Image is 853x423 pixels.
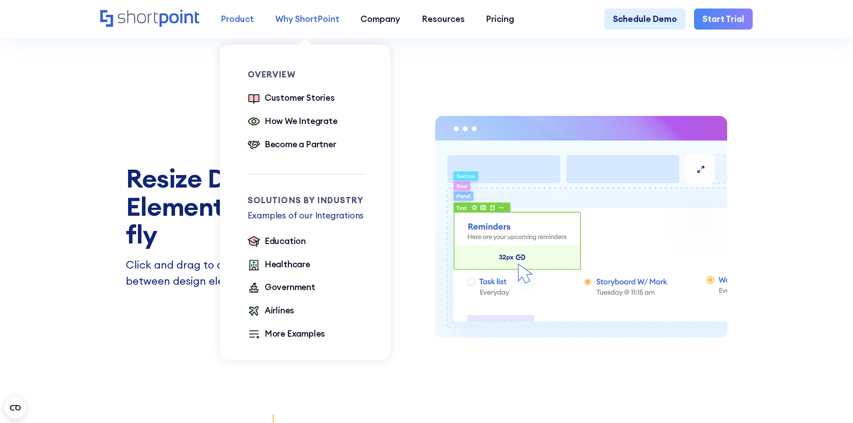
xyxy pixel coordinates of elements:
[265,115,338,128] div: How We Integrate
[476,9,525,30] a: Pricing
[604,9,686,30] a: Schedule Demo
[126,164,330,249] h3: Resize Design Elements on the fly
[422,13,465,26] div: Resources
[692,319,853,423] iframe: Chat Widget
[411,9,476,30] a: Resources
[350,9,411,30] a: Company
[435,90,727,363] img: Page Builder Resize Feature
[275,13,339,26] div: Why ShortPoint
[4,397,26,419] button: Open CMP widget
[248,196,367,205] div: Solutions by Industry
[248,258,310,273] a: Healthcare
[126,257,330,289] p: Click and drag to adjust spacing between design elements.
[265,91,335,104] div: Customer Stories
[248,115,338,129] a: How We Integrate
[265,281,315,294] div: Government
[221,13,254,26] div: Product
[486,13,514,26] div: Pricing
[248,70,367,79] div: Overview
[248,209,367,222] p: Examples of our Integrations
[100,10,199,28] a: Home
[248,327,326,342] a: More Examples
[360,13,400,26] div: Company
[248,91,335,106] a: Customer Stories
[265,258,310,271] div: Healthcare
[265,327,326,340] div: More Examples
[265,304,294,317] div: Airlines
[694,9,753,30] a: Start Trial
[248,304,295,319] a: Airlines
[265,235,306,248] div: Education
[210,9,265,30] a: Product
[265,9,350,30] a: Why ShortPoint
[265,138,336,151] div: Become a Partner
[248,281,315,295] a: Government
[248,235,306,249] a: Education
[248,138,336,153] a: Become a Partner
